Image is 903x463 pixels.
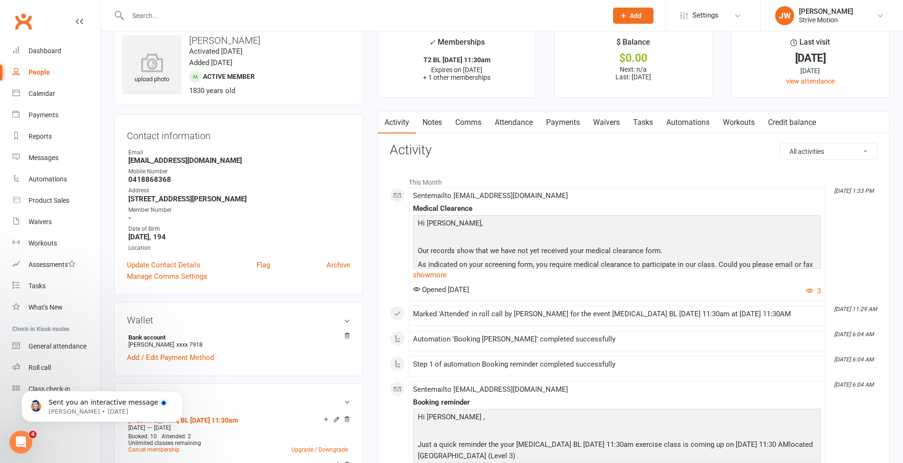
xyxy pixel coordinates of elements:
[413,398,821,406] div: Booking reminder
[790,36,830,53] div: Last visit
[390,143,877,158] h3: Activity
[189,86,235,95] span: 1830 years old
[488,112,539,133] a: Attendance
[449,112,488,133] a: Comms
[415,245,818,259] p: Our records show that we have not yet received your medical clearance form.
[740,53,881,63] div: [DATE]
[12,254,100,275] a: Assessments
[563,66,704,81] p: Next: n/a Last: [DATE]
[390,172,877,188] li: This Month
[127,396,350,406] h3: Membership
[291,446,348,453] a: Upgrade / Downgrade
[127,352,214,363] a: Add / Edit Payment Method
[189,58,232,67] time: Added [DATE]
[12,126,100,147] a: Reports
[29,261,76,268] div: Assessments
[413,360,821,369] div: Step 1 of automation Booking reminder completed successfully
[176,341,202,348] span: xxxx 7918
[429,38,435,47] i: ✓
[626,112,660,133] a: Tasks
[29,111,58,119] div: Payments
[29,342,86,350] div: General attendance
[740,66,881,76] div: [DATE]
[29,218,52,226] div: Waivers
[128,334,346,341] strong: Bank account
[203,73,255,80] span: Active member
[29,239,57,247] div: Workouts
[586,112,626,133] a: Waivers
[834,306,877,312] i: [DATE] 11:29 AM
[127,127,350,141] h3: Contact information
[423,74,490,81] span: + 1 other memberships
[11,9,35,33] a: Clubworx
[775,6,794,25] div: JW
[12,357,100,378] a: Roll call
[413,335,821,343] div: Automation 'Booking [PERSON_NAME]' completed successfully
[413,285,469,294] span: Opened [DATE]
[29,197,69,204] div: Product Sales
[12,83,100,104] a: Calendar
[12,211,100,233] a: Waivers
[539,112,586,133] a: Payments
[10,431,32,454] iframe: Intercom live chat
[29,68,50,76] div: People
[128,446,180,453] a: Cancel membership
[127,332,350,350] li: [PERSON_NAME]
[415,217,818,231] p: Hi [PERSON_NAME],
[716,112,761,133] a: Workouts
[613,8,653,24] button: Add
[12,104,100,126] a: Payments
[128,167,350,176] div: Mobile Number
[127,271,207,282] a: Manage Comms Settings
[29,132,52,140] div: Reports
[122,35,355,46] h3: [PERSON_NAME]
[128,148,350,157] div: Email
[12,297,100,318] a: What's New
[125,9,601,22] input: Search...
[616,36,650,53] div: $ Balance
[12,233,100,254] a: Workouts
[126,424,350,432] div: —
[29,282,46,290] div: Tasks
[29,175,67,183] div: Automations
[12,275,100,297] a: Tasks
[29,47,61,55] div: Dashboard
[327,259,350,271] a: Archive
[834,356,874,363] i: [DATE] 6:04 AM
[660,112,716,133] a: Automations
[799,7,853,16] div: [PERSON_NAME]
[128,440,201,446] span: Unlimited classes remaining
[423,56,490,64] strong: T2 BL [DATE] 11:30am
[378,112,416,133] a: Activity
[128,195,350,203] strong: [STREET_ADDRESS][PERSON_NAME]
[786,77,835,85] a: view attendance
[7,371,197,437] iframe: Intercom notifications message
[416,112,449,133] a: Notes
[834,188,874,194] i: [DATE] 1:33 PM
[415,259,818,284] p: As indicated on your screening form, you require medical clearance to participate in our class. C...
[12,40,100,62] a: Dashboard
[431,66,482,74] span: Expires on [DATE]
[127,259,201,271] a: Update Contact Details
[29,90,55,97] div: Calendar
[12,336,100,357] a: General attendance kiosk mode
[29,154,58,161] div: Messages
[761,112,823,133] a: Credit balance
[29,431,37,438] span: 4
[415,411,818,425] p: Hi [PERSON_NAME] ,
[128,244,350,253] div: Location
[413,191,568,200] span: Sent email to [EMAIL_ADDRESS][DOMAIN_NAME]
[12,62,100,83] a: People
[12,190,100,211] a: Product Sales
[413,385,568,394] span: Sent email to [EMAIL_ADDRESS][DOMAIN_NAME]
[630,12,642,19] span: Add
[128,225,350,234] div: Date of Birth
[128,214,350,222] strong: -
[29,364,51,371] div: Roll call
[12,147,100,169] a: Messages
